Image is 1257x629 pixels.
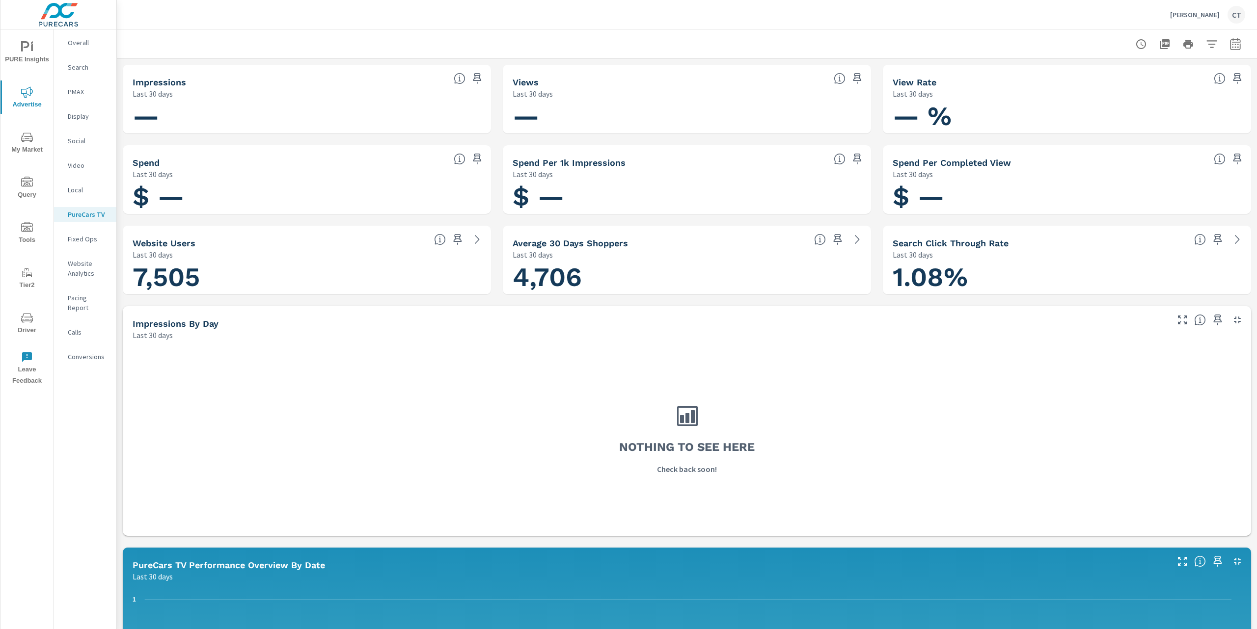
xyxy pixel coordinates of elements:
[1214,153,1226,165] span: Total spend per 1,000 impressions. [Source: This data is provided by the video advertising platform]
[54,349,116,364] div: Conversions
[54,60,116,75] div: Search
[1230,232,1245,247] a: See more details in report
[893,100,1241,133] h1: — %
[1230,71,1245,86] span: Save this to your personalized report
[893,168,933,180] p: Last 30 days
[1228,6,1245,24] div: CT
[469,232,485,247] a: See more details in report
[893,88,933,100] p: Last 30 days
[133,180,481,213] h1: $ —
[849,232,865,247] a: See more details in report
[1230,553,1245,569] button: Minimize Widget
[54,133,116,148] div: Social
[54,207,116,222] div: PureCars TV
[133,560,325,570] h5: PureCars TV Performance Overview By Date
[469,71,485,86] span: Save this to your personalized report
[54,256,116,281] div: Website Analytics
[513,180,861,213] h1: $ —
[893,261,1241,294] h1: 1.08%
[133,261,481,294] h1: 7,505
[1226,34,1245,54] button: Select Date Range
[68,136,109,146] p: Social
[54,183,116,197] div: Local
[893,249,933,261] p: Last 30 days
[3,351,51,387] span: Leave Feedback
[893,238,1009,248] h5: Search Click Through Rate
[68,352,109,362] p: Conversions
[133,77,186,87] h5: Impressions
[68,259,109,278] p: Website Analytics
[0,29,54,391] div: nav menu
[434,234,446,245] span: Unique website visitors over the selected time period. [Source: Website Analytics]
[133,168,173,180] p: Last 30 days
[54,290,116,315] div: Pacing Report
[619,439,755,455] h3: Nothing to see here
[1230,312,1245,328] button: Minimize Widget
[54,232,116,246] div: Fixed Ops
[893,180,1241,213] h1: $ —
[513,77,539,87] h5: Views
[68,160,109,170] p: Video
[3,41,51,65] span: PURE Insights
[513,100,861,133] h1: —
[849,151,865,167] span: Save this to your personalized report
[54,35,116,50] div: Overall
[3,312,51,336] span: Driver
[68,87,109,97] p: PMAX
[133,88,173,100] p: Last 30 days
[1175,312,1190,328] button: Make Fullscreen
[1210,312,1226,328] span: Save this to your personalized report
[54,84,116,99] div: PMAX
[133,318,219,329] h5: Impressions by Day
[1175,553,1190,569] button: Make Fullscreen
[1194,234,1206,245] span: Percentage of users who viewed your campaigns who clicked through to your website. For example, i...
[834,153,846,165] span: Total spend per 1,000 impressions. [Source: This data is provided by the video advertising platform]
[513,88,553,100] p: Last 30 days
[834,73,846,84] span: Number of times your connected TV ad was viewed completely by a user. [Source: This data is provi...
[1202,34,1222,54] button: Apply Filters
[893,157,1011,168] h5: Spend Per Completed View
[133,157,160,168] h5: Spend
[1210,232,1226,247] span: Save this to your personalized report
[3,86,51,110] span: Advertise
[1178,34,1198,54] button: Print Report
[454,73,465,84] span: Number of times your connected TV ad was presented to a user. [Source: This data is provided by t...
[68,210,109,219] p: PureCars TV
[133,571,173,582] p: Last 30 days
[849,71,865,86] span: Save this to your personalized report
[513,249,553,261] p: Last 30 days
[1170,10,1220,19] p: [PERSON_NAME]
[469,151,485,167] span: Save this to your personalized report
[54,109,116,124] div: Display
[3,177,51,201] span: Query
[1214,73,1226,84] span: Percentage of Impressions where the ad was viewed completely. “Impressions” divided by “Views”. [...
[1194,314,1206,326] span: The number of impressions, broken down by the day of the week they occurred.
[68,327,109,337] p: Calls
[814,234,826,245] span: A rolling 30 day total of daily Shoppers on the dealership website, averaged over the selected da...
[3,267,51,291] span: Tier2
[454,153,465,165] span: Cost of your connected TV ad campaigns. [Source: This data is provided by the video advertising p...
[68,234,109,244] p: Fixed Ops
[1155,34,1175,54] button: "Export Report to PDF"
[133,249,173,261] p: Last 30 days
[3,131,51,156] span: My Market
[68,62,109,72] p: Search
[450,232,465,247] span: Save this to your personalized report
[133,238,195,248] h5: Website Users
[1230,151,1245,167] span: Save this to your personalized report
[68,111,109,121] p: Display
[830,232,846,247] span: Save this to your personalized report
[513,157,626,168] h5: Spend Per 1k Impressions
[54,325,116,340] div: Calls
[513,261,861,294] h1: 4,706
[133,596,136,603] text: 1
[68,185,109,195] p: Local
[3,222,51,246] span: Tools
[1194,555,1206,567] span: Understand PureCars TV performance data over time and see how metrics compare to each other over ...
[54,158,116,173] div: Video
[893,77,936,87] h5: View Rate
[1210,553,1226,569] span: Save this to your personalized report
[133,100,481,133] h1: —
[513,168,553,180] p: Last 30 days
[513,238,628,248] h5: Average 30 Days Shoppers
